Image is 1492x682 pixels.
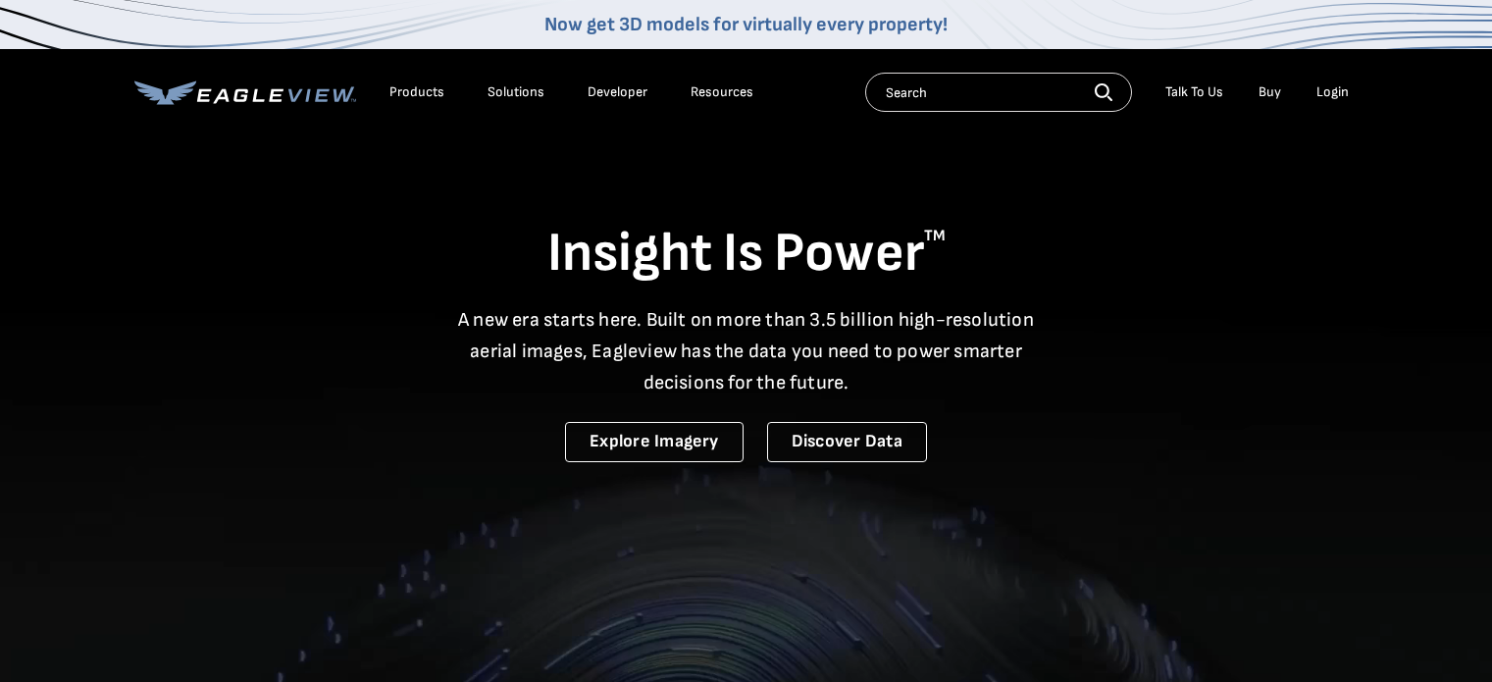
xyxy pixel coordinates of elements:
a: Now get 3D models for virtually every property! [544,13,948,36]
div: Solutions [488,83,544,101]
div: Talk To Us [1165,83,1223,101]
p: A new era starts here. Built on more than 3.5 billion high-resolution aerial images, Eagleview ha... [446,304,1047,398]
a: Discover Data [767,422,927,462]
div: Products [389,83,444,101]
div: Login [1316,83,1349,101]
div: Resources [691,83,753,101]
a: Developer [588,83,647,101]
input: Search [865,73,1132,112]
h1: Insight Is Power [134,220,1359,289]
sup: TM [924,227,946,245]
a: Buy [1259,83,1281,101]
a: Explore Imagery [565,422,744,462]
